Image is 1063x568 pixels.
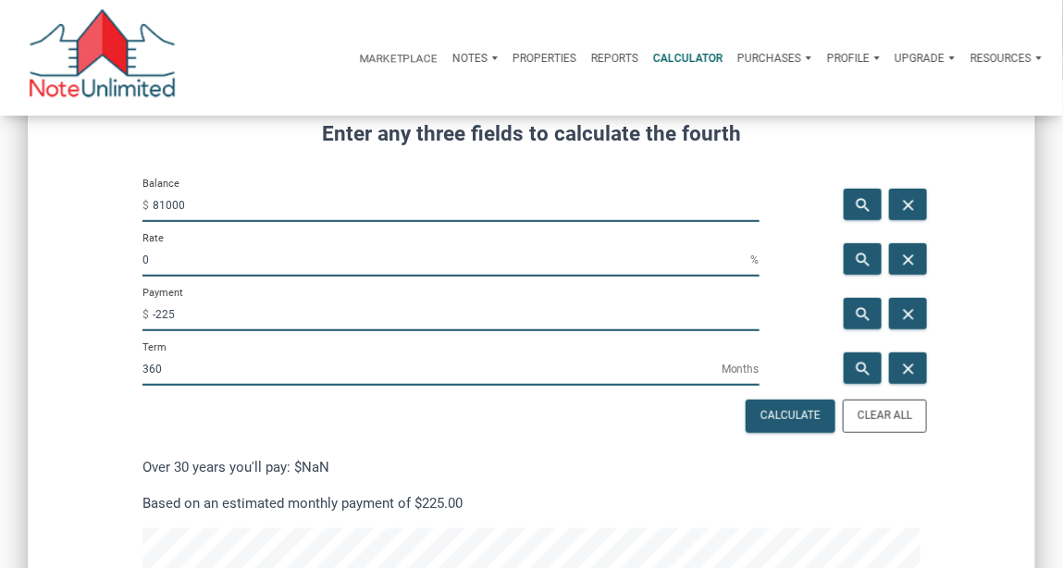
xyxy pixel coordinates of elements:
button: Marketplace [352,36,445,80]
p: Purchases [737,52,801,65]
label: Balance [142,177,179,191]
p: Reports [591,52,638,65]
span: % [751,245,760,275]
i: close [897,360,920,378]
p: Profile [827,52,870,65]
div: Calculate [760,408,821,425]
i: search [852,360,874,378]
span: $ [142,191,153,220]
p: Marketplace [360,52,438,65]
input: Payment [153,298,760,331]
button: Clear All [843,400,927,433]
i: search [852,251,874,269]
i: search [852,305,874,324]
button: search [844,298,882,329]
label: Term [142,340,167,354]
button: Profile [820,36,887,80]
div: Clear All [858,408,912,425]
button: Purchases [730,36,819,80]
p: Based on an estimated monthly payment of $225.00 [142,492,921,514]
button: Upgrade [887,36,962,80]
img: NoteUnlimited [28,9,177,106]
span: $ [142,300,153,329]
p: Resources [970,52,1032,65]
button: close [889,352,927,384]
i: close [897,251,920,269]
button: Reports [584,36,646,80]
p: Over 30 years you'll pay: $NaN [142,456,921,478]
button: Resources [963,36,1049,80]
button: close [889,243,927,275]
p: Calculator [653,52,723,65]
i: search [852,196,874,215]
p: Upgrade [895,52,945,65]
p: Properties [513,52,576,65]
button: search [844,243,882,275]
input: Term [142,352,722,386]
input: Rate [142,243,751,277]
span: Months [722,354,760,384]
button: search [844,352,882,384]
button: close [889,298,927,329]
button: search [844,189,882,220]
h4: Enter any three fields to calculate the fourth [142,118,921,150]
label: Payment [142,286,183,300]
label: Rate [142,231,164,245]
i: close [897,305,920,324]
button: Notes [445,36,505,80]
p: Notes [452,52,488,65]
a: Properties [505,36,584,80]
i: close [897,196,920,215]
input: Balance [153,189,760,222]
button: close [889,189,927,220]
button: Calculate [746,400,835,433]
a: Calculator [646,36,730,80]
